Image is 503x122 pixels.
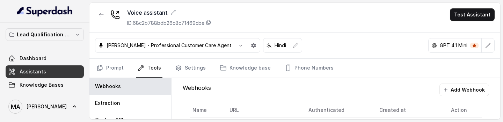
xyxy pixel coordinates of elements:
a: Dashboard [6,52,84,65]
span: Knowledge Bases [20,81,64,88]
p: GPT 4.1 Mini [440,42,467,49]
p: Webhooks [95,83,121,90]
p: Lead Qualification AI Call [17,30,73,39]
a: Phone Numbers [283,59,335,78]
th: Action [445,103,482,117]
a: Prompt [95,59,125,78]
a: Knowledge Bases [6,79,84,91]
text: MA [11,103,20,110]
a: Assistants [6,65,84,78]
svg: openai logo [431,43,437,48]
th: Created at [374,103,445,117]
a: Knowledge base [218,59,272,78]
p: Hindi [275,42,286,49]
span: Assistants [20,68,46,75]
p: ID: 68c2b788bdb26c8c71469cbe [127,20,204,27]
div: Voice assistant [127,8,211,17]
p: [PERSON_NAME] - Professional Customer Care Agent [107,42,232,49]
button: Lead Qualification AI Call [6,28,84,41]
img: light.svg [17,6,73,17]
button: Test Assistant [450,8,495,21]
p: Webhooks [183,84,211,96]
p: Extraction [95,100,120,107]
th: Authenticated [303,103,374,117]
span: [PERSON_NAME] [27,103,67,110]
th: Name [190,103,224,117]
a: Tools [136,59,162,78]
a: [PERSON_NAME] [6,97,84,116]
span: Dashboard [20,55,46,62]
a: Settings [174,59,207,78]
button: Add Webhook [439,84,489,96]
nav: Tabs [95,59,495,78]
th: URL [224,103,303,117]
